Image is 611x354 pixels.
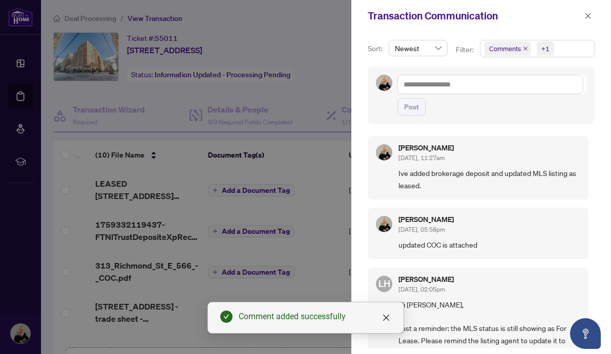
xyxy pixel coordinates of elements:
span: LH [378,276,390,291]
img: Profile Icon [376,75,392,91]
div: +1 [541,43,550,54]
span: Comments [489,43,521,54]
div: Comment added successfully [239,311,391,323]
span: [DATE], 05:58pm [398,226,445,233]
span: close [584,12,592,19]
h5: [PERSON_NAME] [398,276,454,283]
img: Profile Icon [376,216,392,232]
h5: [PERSON_NAME] [398,216,454,223]
span: close [382,314,390,322]
span: Comments [484,41,531,56]
img: Profile Icon [376,145,392,160]
span: updated COC is attached [398,239,580,251]
span: [DATE], 02:05pm [398,285,445,293]
a: Close [381,312,392,323]
h5: [PERSON_NAME] [398,144,454,151]
span: [DATE], 11:27am [398,154,445,162]
p: Sort: [368,43,385,54]
span: close [523,46,528,51]
span: check-circle [220,311,233,323]
span: Ive added brokerage deposit and updated MLS listing as leased. [398,167,580,191]
button: Post [397,98,426,116]
div: Transaction Communication [368,8,581,24]
p: Filter: [456,44,475,55]
button: Open asap [570,318,601,349]
span: Newest [395,40,441,56]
